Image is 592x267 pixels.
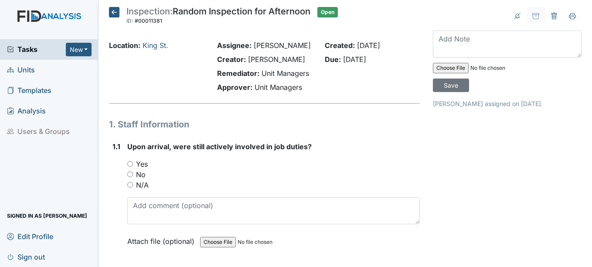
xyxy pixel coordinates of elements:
[217,55,246,64] strong: Creator:
[143,41,168,50] a: King St.
[262,69,309,78] span: Unit Managers
[317,7,338,17] span: Open
[433,79,469,92] input: Save
[217,83,252,92] strong: Approver:
[126,7,310,26] div: Random Inspection for Afternoon
[7,84,51,97] span: Templates
[112,141,120,152] label: 1.1
[254,41,311,50] span: [PERSON_NAME]
[127,161,133,167] input: Yes
[126,17,133,24] span: ID:
[136,159,148,169] label: Yes
[127,171,133,177] input: No
[357,41,380,50] span: [DATE]
[7,44,66,55] a: Tasks
[136,180,149,190] label: N/A
[7,250,45,264] span: Sign out
[248,55,305,64] span: [PERSON_NAME]
[217,69,259,78] strong: Remediator:
[325,41,355,50] strong: Created:
[109,118,419,131] h1: 1. Staff Information
[325,55,341,64] strong: Due:
[343,55,366,64] span: [DATE]
[7,104,46,118] span: Analysis
[136,169,146,180] label: No
[126,6,173,17] span: Inspection:
[127,142,312,151] span: Upon arrival, were still actively involved in job duties?
[109,41,140,50] strong: Location:
[127,182,133,188] input: N/A
[7,63,35,77] span: Units
[66,43,92,56] button: New
[255,83,302,92] span: Unit Managers
[135,17,162,24] span: #00011381
[217,41,252,50] strong: Assignee:
[433,99,582,108] p: [PERSON_NAME] assigned on [DATE].
[127,231,198,246] label: Attach file (optional)
[7,229,53,243] span: Edit Profile
[7,209,87,222] span: Signed in as [PERSON_NAME]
